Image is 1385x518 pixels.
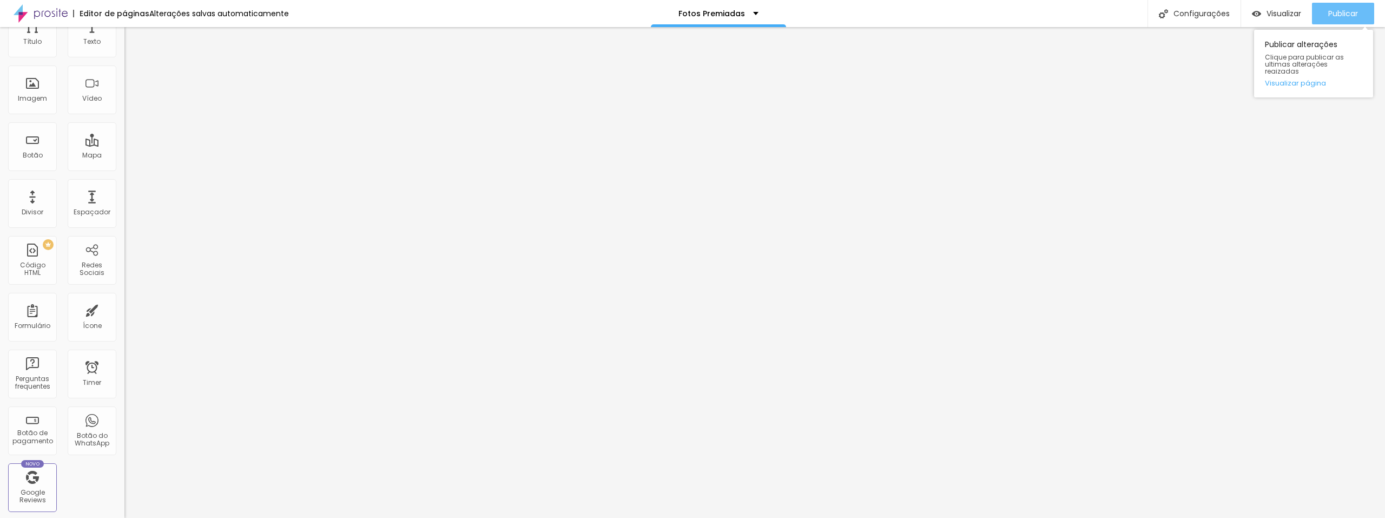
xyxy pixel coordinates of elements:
div: Divisor [22,208,43,216]
div: Perguntas frequentes [11,375,54,391]
div: Google Reviews [11,489,54,504]
p: Fotos Premiadas [678,10,745,17]
div: Código HTML [11,261,54,277]
div: Mapa [82,152,102,159]
div: Texto [83,38,101,45]
div: Título [23,38,42,45]
div: Timer [83,379,101,386]
span: Publicar [1328,9,1358,18]
img: view-1.svg [1252,9,1261,18]
iframe: Editor [124,27,1385,518]
span: Clique para publicar as ultimas alterações reaizadas [1265,54,1362,75]
div: Ícone [83,322,102,330]
img: Icone [1159,9,1168,18]
div: Espaçador [74,208,110,216]
div: Botão do WhatsApp [70,432,113,448]
span: Visualizar [1267,9,1301,18]
div: Botão de pagamento [11,429,54,445]
div: Botão [23,152,43,159]
a: Visualizar página [1265,80,1362,87]
div: Publicar alterações [1254,30,1373,97]
button: Publicar [1312,3,1374,24]
div: Vídeo [82,95,102,102]
div: Redes Sociais [70,261,113,277]
button: Visualizar [1241,3,1312,24]
div: Imagem [18,95,47,102]
div: Alterações salvas automaticamente [149,10,289,17]
div: Editor de páginas [73,10,149,17]
div: Formulário [15,322,50,330]
div: Novo [21,460,44,468]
